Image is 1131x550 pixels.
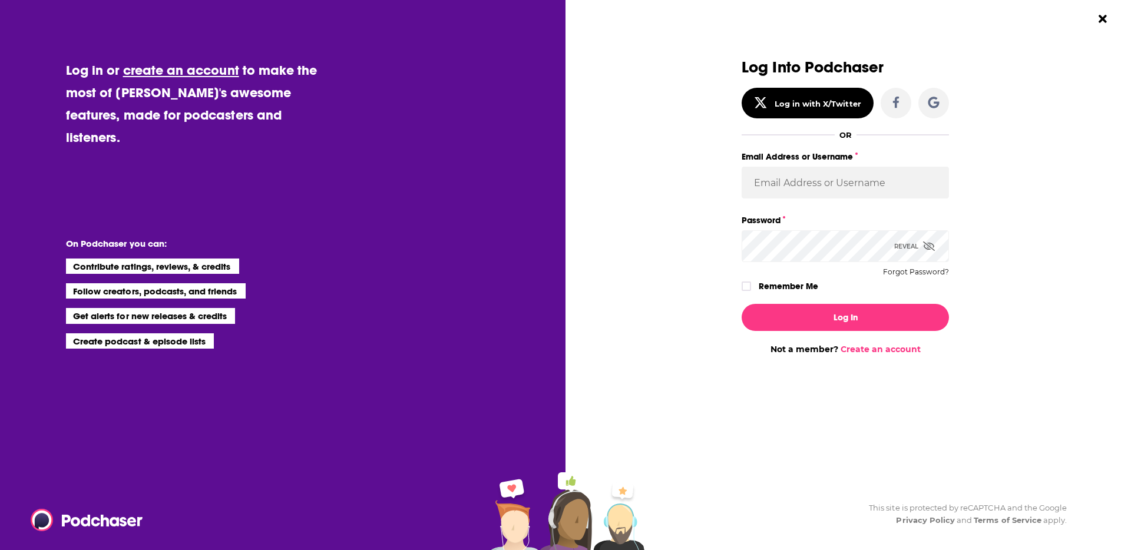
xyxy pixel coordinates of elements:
[896,515,955,525] a: Privacy Policy
[66,308,235,323] li: Get alerts for new releases & credits
[1092,8,1114,30] button: Close Button
[859,502,1067,526] div: This site is protected by reCAPTCHA and the Google and apply.
[742,167,949,198] input: Email Address or Username
[742,344,949,354] div: Not a member?
[974,515,1041,525] a: Terms of Service
[31,509,144,531] img: Podchaser - Follow, Share and Rate Podcasts
[123,62,239,78] a: create an account
[66,283,246,299] li: Follow creators, podcasts, and friends
[841,344,921,354] a: Create an account
[31,509,134,531] a: Podchaser - Follow, Share and Rate Podcasts
[742,59,949,76] h3: Log Into Podchaser
[742,213,949,228] label: Password
[742,304,949,331] button: Log In
[775,99,861,108] div: Log in with X/Twitter
[883,268,949,276] button: Forgot Password?
[894,230,935,262] div: Reveal
[66,238,302,249] li: On Podchaser you can:
[742,149,949,164] label: Email Address or Username
[839,130,852,140] div: OR
[742,88,874,118] button: Log in with X/Twitter
[66,333,214,349] li: Create podcast & episode lists
[66,259,239,274] li: Contribute ratings, reviews, & credits
[759,279,818,294] label: Remember Me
